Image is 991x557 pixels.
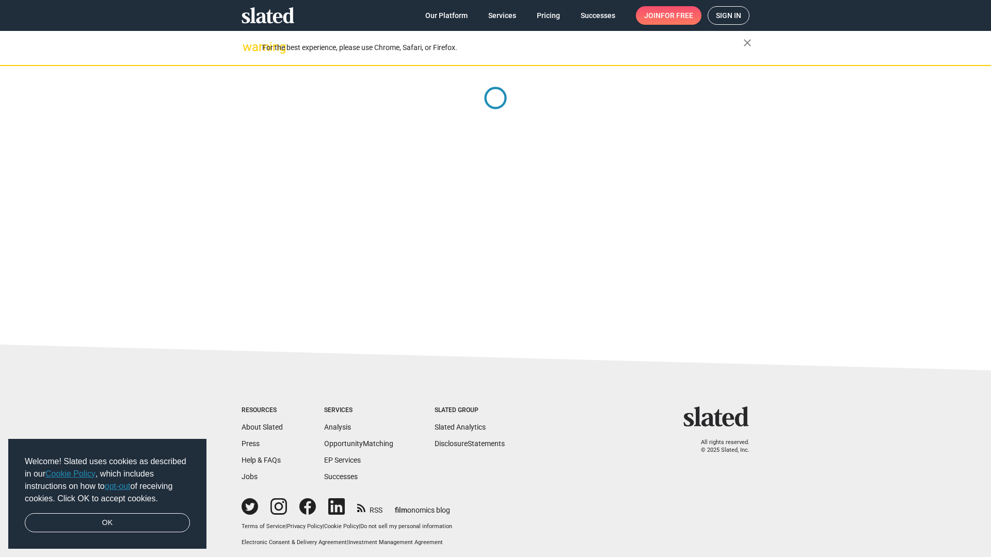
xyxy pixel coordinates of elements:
[435,439,505,448] a: DisclosureStatements
[242,456,281,464] a: Help & FAQs
[324,423,351,431] a: Analysis
[262,41,743,55] div: For the best experience, please use Chrome, Safari, or Firefox.
[242,423,283,431] a: About Slated
[395,506,407,514] span: film
[359,523,360,530] span: |
[488,6,516,25] span: Services
[243,41,255,53] mat-icon: warning
[105,482,131,490] a: opt-out
[323,523,324,530] span: |
[708,6,749,25] a: Sign in
[324,472,358,481] a: Successes
[25,513,190,533] a: dismiss cookie message
[287,523,323,530] a: Privacy Policy
[716,7,741,24] span: Sign in
[417,6,476,25] a: Our Platform
[8,439,206,549] div: cookieconsent
[348,539,443,546] a: Investment Management Agreement
[435,406,505,415] div: Slated Group
[661,6,693,25] span: for free
[324,523,359,530] a: Cookie Policy
[741,37,754,49] mat-icon: close
[324,456,361,464] a: EP Services
[581,6,615,25] span: Successes
[242,523,285,530] a: Terms of Service
[644,6,693,25] span: Join
[636,6,701,25] a: Joinfor free
[480,6,524,25] a: Services
[242,439,260,448] a: Press
[360,523,452,531] button: Do not sell my personal information
[324,406,393,415] div: Services
[25,455,190,505] span: Welcome! Slated uses cookies as described in our , which includes instructions on how to of recei...
[529,6,568,25] a: Pricing
[435,423,486,431] a: Slated Analytics
[45,469,95,478] a: Cookie Policy
[425,6,468,25] span: Our Platform
[357,499,382,515] a: RSS
[242,406,283,415] div: Resources
[324,439,393,448] a: OpportunityMatching
[242,472,258,481] a: Jobs
[347,539,348,546] span: |
[537,6,560,25] span: Pricing
[395,497,450,515] a: filmonomics blog
[690,439,749,454] p: All rights reserved. © 2025 Slated, Inc.
[572,6,624,25] a: Successes
[242,539,347,546] a: Electronic Consent & Delivery Agreement
[285,523,287,530] span: |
